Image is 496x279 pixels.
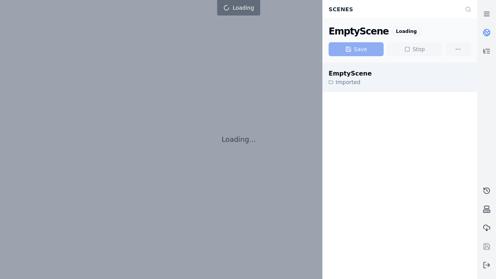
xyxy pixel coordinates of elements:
div: Loading [392,27,421,36]
div: Scenes [324,2,460,17]
p: Loading... [222,134,256,145]
div: EmptyScene [329,25,389,38]
div: EmptyScene [329,69,372,78]
div: Imported [329,78,372,86]
span: Loading [232,4,254,12]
